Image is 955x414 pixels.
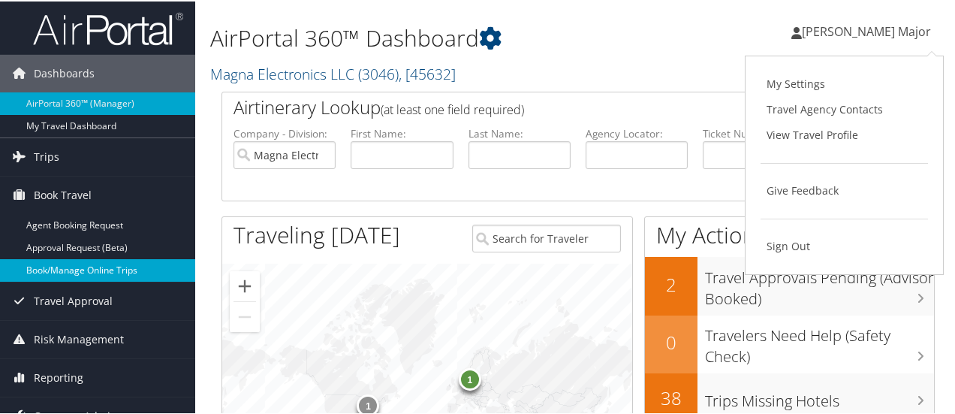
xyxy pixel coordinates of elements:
img: airportal-logo.png [33,10,183,45]
button: Zoom out [230,301,260,331]
h2: 0 [645,328,697,354]
a: Give Feedback [761,177,928,202]
h3: Travel Approvals Pending (Advisor Booked) [705,258,934,308]
a: View Travel Profile [761,121,928,147]
label: Last Name: [468,125,571,140]
a: 0Travelers Need Help (Safety Check) [645,314,934,372]
span: [PERSON_NAME] Major [802,22,931,38]
span: , [ 45632 ] [399,62,456,83]
span: (at least one field required) [381,100,524,116]
a: 2Travel Approvals Pending (Advisor Booked) [645,255,934,313]
h3: Trips Missing Hotels [705,382,934,410]
span: Travel Approval [34,281,113,319]
span: Dashboards [34,53,95,91]
a: Travel Agency Contacts [761,95,928,121]
h2: Airtinerary Lookup [233,93,863,119]
h2: 38 [645,384,697,409]
h1: My Action Items [645,218,934,249]
span: Trips [34,137,59,174]
h2: 2 [645,270,697,296]
label: Agency Locator: [586,125,688,140]
input: Search for Traveler [472,223,620,251]
div: 1 [459,367,481,389]
label: First Name: [351,125,453,140]
span: ( 3046 ) [358,62,399,83]
span: Risk Management [34,319,124,357]
a: Sign Out [761,232,928,258]
a: My Settings [761,70,928,95]
button: Zoom in [230,270,260,300]
span: Reporting [34,358,83,395]
a: [PERSON_NAME] Major [791,8,946,53]
label: Company - Division: [233,125,336,140]
h3: Travelers Need Help (Safety Check) [705,316,934,366]
h1: AirPortal 360™ Dashboard [210,21,700,53]
h1: Traveling [DATE] [233,218,400,249]
span: Book Travel [34,175,92,213]
a: Magna Electronics LLC [210,62,456,83]
label: Ticket Number: [703,125,805,140]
